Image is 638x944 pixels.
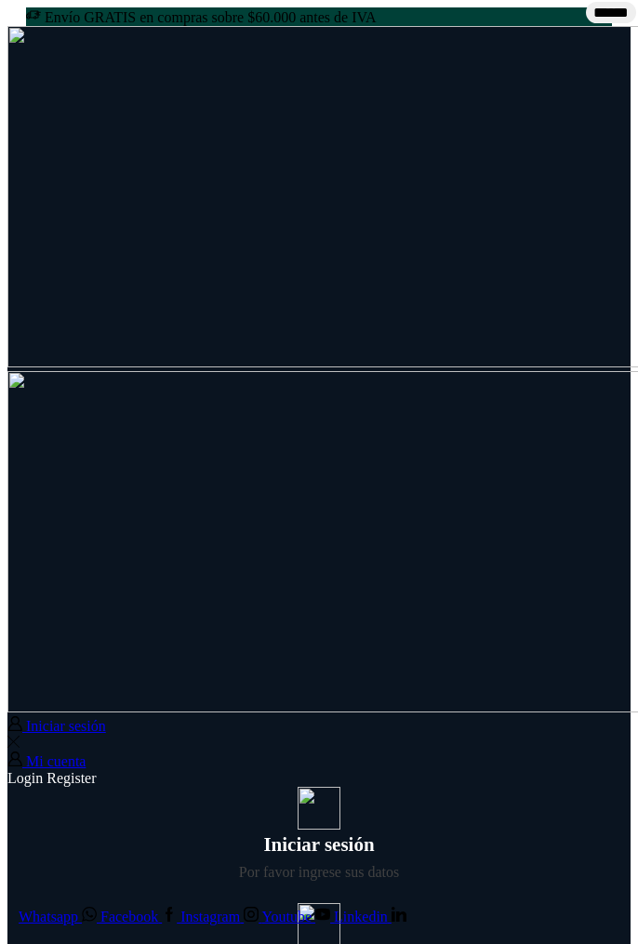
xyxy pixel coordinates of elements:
[26,718,106,734] span: Iniciar sesión
[180,909,261,924] a: Instagram
[7,864,631,881] div: Por favor ingrese sus datos
[7,770,43,786] span: Login
[262,909,312,924] span: Youtube
[7,718,106,734] a: Iniciar sesión
[26,753,86,769] span: Mi cuenta
[100,909,158,924] span: Facebook
[334,909,388,924] span: Linkedin
[19,909,78,924] span: Whatsapp
[334,909,406,924] a: Linkedin
[19,909,100,924] a: Whatsapp
[262,909,335,924] a: Youtube
[180,909,240,924] span: Instagram
[7,833,631,857] div: Iniciar sesión
[7,753,86,769] a: Mi cuenta
[100,909,180,924] a: Facebook
[298,787,340,830] img: tabler-icon-user-circle.svg
[47,770,96,786] span: Register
